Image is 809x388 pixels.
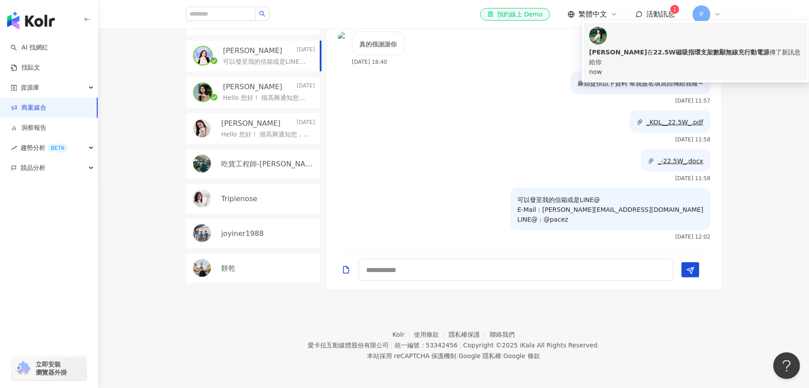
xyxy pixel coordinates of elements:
[223,58,311,66] p: 可以發至我的信箱或是LINE@ E-Mail : [PERSON_NAME][EMAIL_ADDRESS][DOMAIN_NAME] LINE@ : @pacez
[342,259,351,280] button: Add a file
[589,67,802,77] div: now
[490,331,515,338] a: 聯絡我們
[673,6,677,12] span: 1
[578,78,703,88] p: 麻煩提供以下資料 幫我簽名填寫回傳給我喔~
[21,138,68,158] span: 趨勢分析
[675,98,710,104] p: [DATE] 11:57
[457,352,459,359] span: |
[681,262,699,277] button: Send
[194,83,212,101] img: KOL Avatar
[459,342,462,349] span: |
[501,352,504,359] span: |
[589,27,607,45] img: KOL Avatar
[259,11,265,17] span: search
[221,229,264,239] p: joyiner1988
[223,46,282,56] p: [PERSON_NAME]
[297,82,315,92] p: [DATE]
[297,46,315,56] p: [DATE]
[11,124,46,132] a: 洞察報告
[414,331,449,338] a: 使用條款
[517,195,703,224] p: 可以發至我的信箱或是LINE@ E-Mail : [PERSON_NAME][EMAIL_ADDRESS][DOMAIN_NAME] LINE@ : @pacez
[675,175,710,182] p: [DATE] 11:58
[21,78,39,98] span: 資源庫
[7,12,55,29] img: logo
[773,352,800,379] iframe: Help Scout Beacon - Open
[193,224,211,242] img: KOL Avatar
[700,9,703,19] span: P
[589,47,802,67] div: 在 傳了新訊息給你
[658,157,703,165] span: _-22.5W_.docx
[297,119,315,128] p: [DATE]
[21,158,45,178] span: 競品分析
[589,49,647,56] b: [PERSON_NAME]
[648,157,703,165] a: paper-clip_-22.5W_.docx
[395,342,458,349] div: 統一編號：53342456
[675,234,710,240] p: [DATE] 12:02
[221,119,281,128] p: [PERSON_NAME]
[308,342,389,349] div: 愛卡拉互動媒體股份有限公司
[193,190,211,207] img: KOL Avatar
[194,47,212,65] img: KOL Avatar
[223,82,282,92] p: [PERSON_NAME]
[11,43,48,52] a: searchAI 找網紅
[193,259,211,277] img: KOL Avatar
[637,119,703,126] a: paper-clip_KOL__22.5W_.pdf
[458,352,501,359] a: Google 隱私權
[221,194,257,204] p: Triplenose
[647,119,703,126] span: _KOL__22.5W_.pdf
[520,342,535,349] a: iKala
[359,39,397,49] p: 真的很謝謝你
[449,331,490,338] a: 隱私權保護
[391,342,393,349] span: |
[670,5,679,14] sup: 1
[14,361,32,376] img: chrome extension
[11,63,40,72] a: 找貼文
[223,94,311,103] p: Hello 您好！ 很高興通知您，您已入選本次合作的 KOL 名單！ 以下是合作相關細節： 體驗產品：【PACEZ】22.5W磁吸指環支架數顯無線充行動電源10000mAh 稿酬：$1,000 ...
[504,352,540,359] a: Google 條款
[221,159,313,169] p: 吃貨工程師-[PERSON_NAME]
[646,10,675,18] span: 活動訊息
[675,136,710,143] p: [DATE] 11:58
[221,264,235,273] p: 餅乾
[193,155,211,173] img: KOL Avatar
[11,145,17,151] span: rise
[221,130,311,139] p: Hello 您好！ 很高興通知您，您已入選本次合作的 KOL 名單！ 以下是合作相關細節： 體驗產品：【PACEZ】22.5W磁吸指環支架數顯無線充行動電源10000mAh 稿酬：$1,000 ...
[193,120,211,137] img: KOL Avatar
[47,144,68,153] div: BETA
[367,351,540,361] span: 本站採用 reCAPTCHA 保護機制
[463,342,599,349] div: Copyright © 2025 All Rights Reserved.
[12,356,87,380] a: chrome extension立即安裝 瀏覽器外掛
[653,49,769,56] b: 22.5W磁吸指環支架數顯無線充行動電源
[352,59,387,65] p: [DATE] 18:40
[11,103,46,112] a: 商案媒合
[338,32,348,42] img: KOL Avatar
[392,331,414,338] a: Kolr
[578,9,607,19] span: 繁體中文
[648,158,654,164] span: paper-clip
[637,119,643,125] span: paper-clip
[480,8,550,21] a: 預約線上 Demo
[487,10,543,19] div: 預約線上 Demo
[36,360,67,376] span: 立即安裝 瀏覽器外掛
